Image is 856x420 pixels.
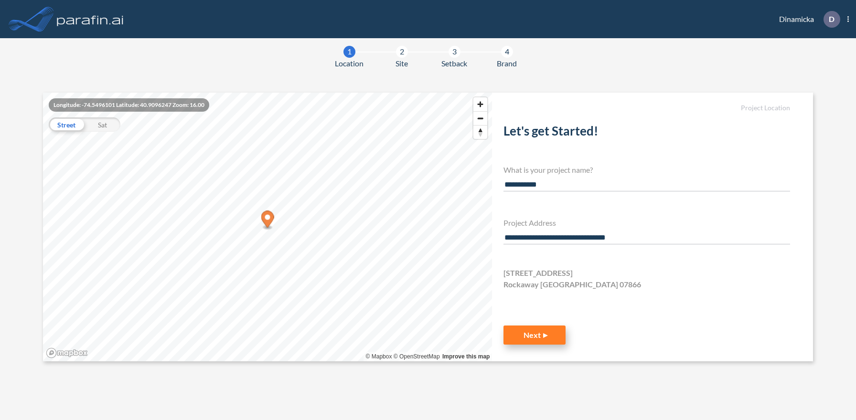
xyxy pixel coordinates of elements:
div: Dinamicka [765,11,849,28]
div: Longitude: -74.5496101 Latitude: 40.9096247 Zoom: 16.00 [49,98,209,112]
h2: Let's get Started! [503,124,790,142]
div: Street [49,117,85,132]
h4: Project Address [503,218,790,227]
span: Site [396,58,408,69]
a: Mapbox [366,353,392,360]
button: Zoom in [473,97,487,111]
div: 1 [343,46,355,58]
div: 4 [501,46,513,58]
span: Rockaway [GEOGRAPHIC_DATA] 07866 [503,279,641,290]
h4: What is your project name? [503,165,790,174]
h5: Project Location [503,104,790,112]
span: Setback [441,58,467,69]
a: OpenStreetMap [394,353,440,360]
span: Location [335,58,364,69]
span: Brand [497,58,517,69]
div: 2 [396,46,408,58]
div: Sat [85,117,120,132]
a: Improve this map [442,353,490,360]
a: Mapbox homepage [46,347,88,358]
div: 3 [449,46,460,58]
div: Map marker [261,211,274,231]
p: D [829,15,835,23]
button: Next [503,325,566,345]
span: Reset bearing to north [473,126,487,139]
span: Zoom out [473,112,487,125]
span: [STREET_ADDRESS] [503,267,573,279]
img: logo [55,10,126,29]
button: Zoom out [473,111,487,125]
canvas: Map [43,93,492,361]
button: Reset bearing to north [473,125,487,139]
